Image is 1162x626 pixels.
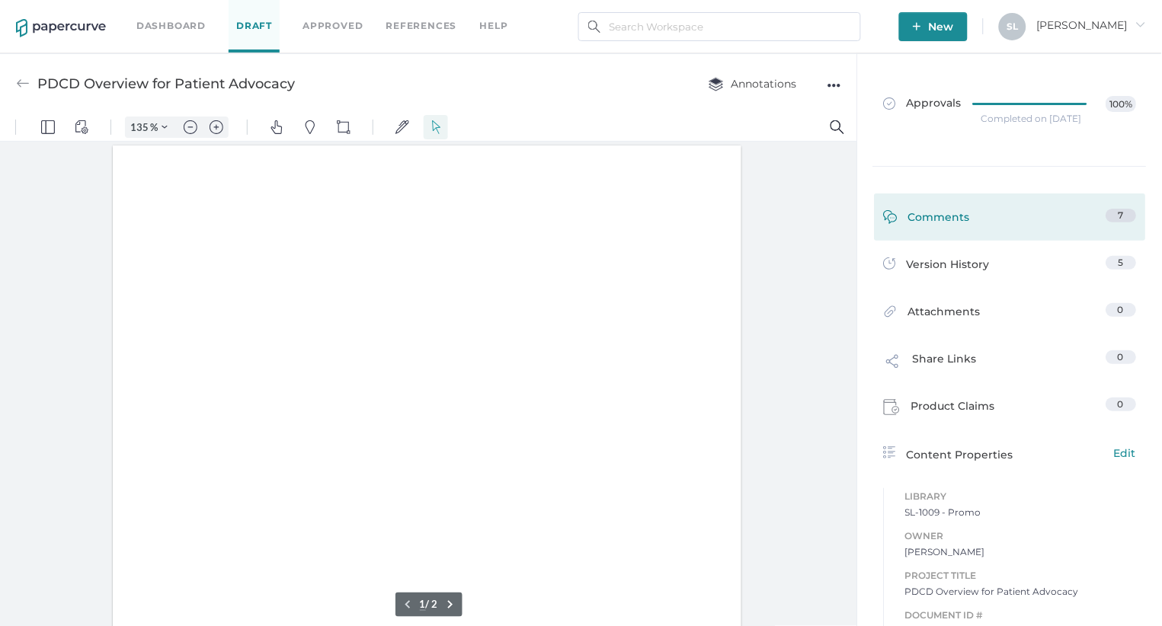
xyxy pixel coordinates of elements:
[204,3,229,24] button: Zoom in
[1119,304,1125,315] span: 0
[709,77,724,91] img: annotation-layers.cc6d0e6b.svg
[75,7,88,21] img: default-viewcontrols.svg
[884,398,996,420] div: Product Claims
[429,7,443,21] img: default-select.svg
[337,7,351,21] img: shapes-icon.svg
[1119,398,1125,410] span: 0
[420,484,426,497] input: Set page
[588,21,600,33] img: search.bf03fe8b.svg
[906,567,1137,584] span: Project Title
[395,7,409,21] img: default-sign.svg
[298,2,322,26] button: Pins
[884,445,1137,463] a: Content PropertiesEdit
[184,7,197,21] img: default-minus.svg
[906,607,1137,624] span: Document ID #
[884,256,1137,277] a: Version History5
[906,545,1137,560] span: [PERSON_NAME]
[424,2,448,26] button: Select
[884,398,1137,420] a: Product Claims0
[884,446,896,458] img: content-properties-icon.34d20aed.svg
[884,96,962,113] span: Approvals
[270,7,283,21] img: default-pan.svg
[906,505,1137,520] span: SL-1009 - Promo
[178,3,203,24] button: Zoom out
[884,350,978,379] div: Share Links
[16,77,30,91] img: back-arrow-grey.72011ae3.svg
[831,7,844,21] img: default-magnifying-glass.svg
[1106,96,1136,112] span: 100%
[399,482,417,500] button: Previous page
[884,209,1137,232] a: Comments7
[420,484,438,497] form: / 2
[331,2,356,26] button: Shapes
[906,528,1137,545] span: Owner
[906,584,1137,599] span: PDCD Overview for Patient Advocacy
[1115,445,1137,462] span: Edit
[150,8,158,20] span: %
[480,18,508,34] div: help
[884,97,896,110] img: approved-grey.341b8de9.svg
[578,12,861,41] input: Search Workspace
[884,445,1137,463] div: Content Properties
[36,2,60,26] button: Panel
[69,2,94,26] button: View Controls
[303,18,363,34] a: Approved
[913,22,921,30] img: plus-white.e19ec114.svg
[210,7,223,21] img: default-plus.svg
[884,352,902,375] img: share-link-icon.af96a55c.svg
[693,69,812,98] button: Annotations
[913,12,954,41] span: New
[386,18,457,34] a: References
[1007,21,1019,32] span: S L
[884,257,896,273] img: versions-icon.ee5af6b0.svg
[884,350,1137,379] a: Share Links0
[126,7,150,21] input: Set zoom
[162,11,168,17] img: chevron.svg
[1037,18,1146,32] span: [PERSON_NAME]
[390,2,415,26] button: Signatures
[827,75,841,96] div: ●●●
[1135,19,1146,30] i: arrow_right
[906,488,1137,505] span: Library
[884,209,971,232] div: Comments
[884,303,981,327] div: Attachments
[441,482,459,500] button: Next page
[16,19,106,37] img: papercurve-logo-colour.7244d18c.svg
[709,77,797,91] span: Annotations
[899,12,968,41] button: New
[875,81,1146,139] a: Approvals100%
[41,7,55,21] img: default-leftsidepanel.svg
[884,303,1137,327] a: Attachments0
[264,2,289,26] button: Pan
[884,256,991,277] div: Version History
[1119,209,1124,221] span: 7
[884,399,901,416] img: claims-icon.71597b81.svg
[37,69,295,98] div: PDCD Overview for Patient Advocacy
[825,2,850,26] button: Search
[303,7,317,21] img: default-pin.svg
[136,18,206,34] a: Dashboard
[884,305,898,322] img: attachments-icon.0dd0e375.svg
[884,210,898,228] img: comment-icon-green.53608309.svg
[152,3,177,24] button: Zoom Controls
[1119,351,1125,363] span: 0
[1119,257,1124,268] span: 5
